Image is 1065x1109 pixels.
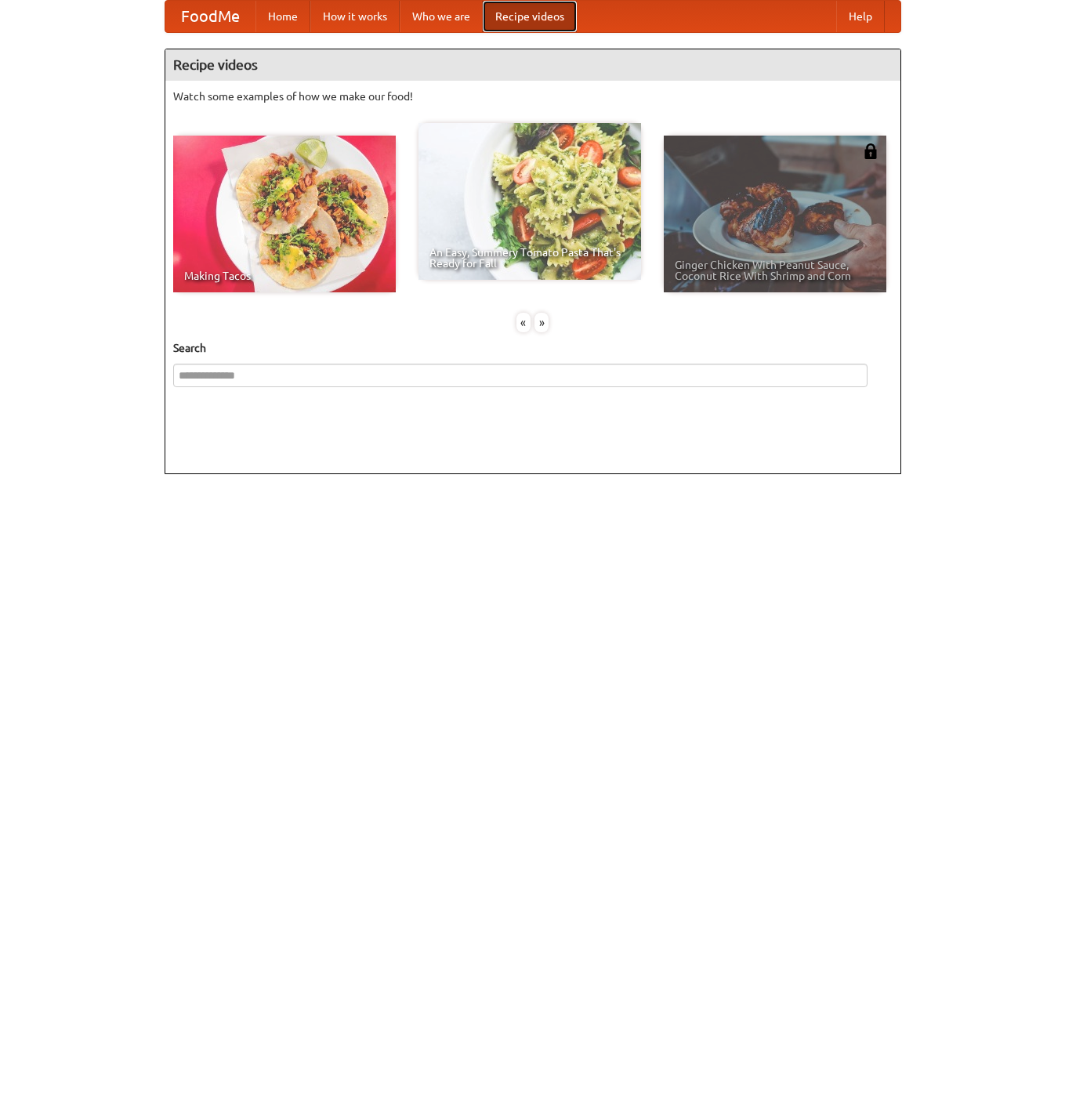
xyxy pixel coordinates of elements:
a: Recipe videos [483,1,577,32]
h4: Recipe videos [165,49,900,81]
a: An Easy, Summery Tomato Pasta That's Ready for Fall [418,123,641,280]
div: » [534,313,549,332]
div: « [516,313,531,332]
h5: Search [173,340,893,356]
a: Who we are [400,1,483,32]
p: Watch some examples of how we make our food! [173,89,893,104]
span: An Easy, Summery Tomato Pasta That's Ready for Fall [429,247,630,269]
img: 483408.png [863,143,878,159]
a: Home [255,1,310,32]
a: How it works [310,1,400,32]
a: Making Tacos [173,136,396,292]
a: Help [836,1,885,32]
a: FoodMe [165,1,255,32]
span: Making Tacos [184,270,385,281]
